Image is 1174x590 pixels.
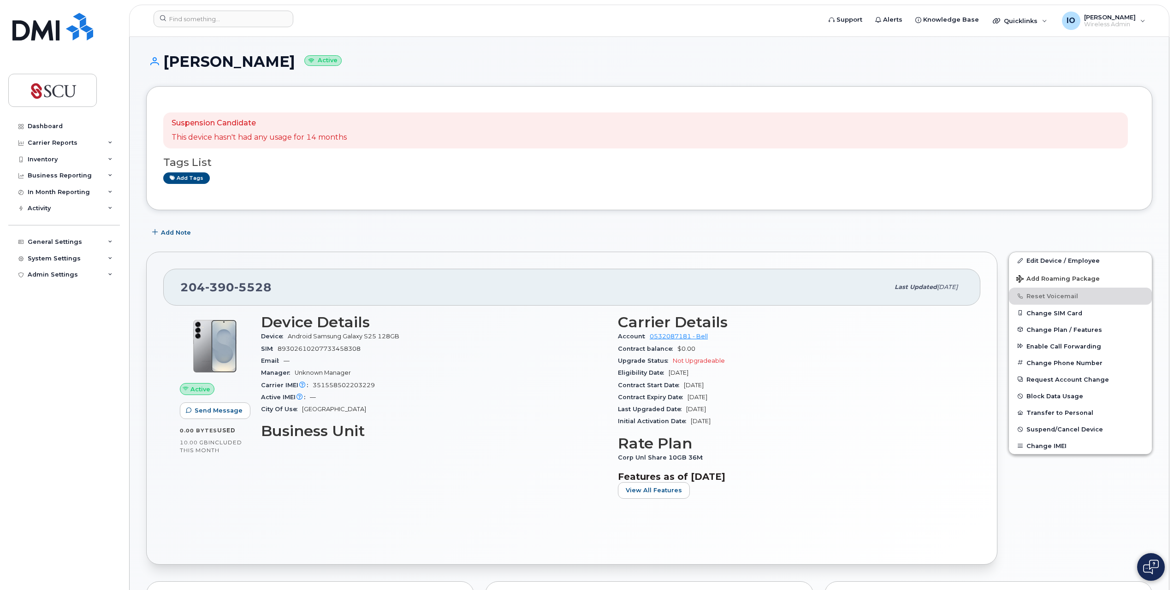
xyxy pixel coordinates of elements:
h3: Features as of [DATE] [618,471,964,482]
span: [DATE] [937,283,958,290]
span: Android Samsung Galaxy S25 128GB [288,333,399,340]
h3: Device Details [261,314,607,330]
span: 5528 [234,280,272,294]
button: Enable Call Forwarding [1009,338,1152,354]
span: View All Features [626,486,682,495]
button: Block Data Usage [1009,388,1152,404]
span: 390 [205,280,234,294]
span: Device [261,333,288,340]
span: [DATE] [669,369,688,376]
span: Active [190,385,210,394]
button: Add Roaming Package [1009,269,1152,288]
span: — [284,357,290,364]
h3: Business Unit [261,423,607,439]
span: Initial Activation Date [618,418,691,425]
span: Contract balance [618,345,677,352]
h1: [PERSON_NAME] [146,53,1152,70]
button: Transfer to Personal [1009,404,1152,421]
img: Open chat [1143,560,1159,574]
button: Change Phone Number [1009,354,1152,371]
button: Suspend/Cancel Device [1009,421,1152,437]
span: Eligibility Date [618,369,669,376]
button: Change IMEI [1009,437,1152,454]
span: Corp Unl Share 10GB 36M [618,454,707,461]
p: Suspension Candidate [172,118,347,129]
span: Upgrade Status [618,357,673,364]
button: Change Plan / Features [1009,321,1152,338]
a: 0532087181 - Bell [650,333,708,340]
a: Add tags [163,172,210,184]
h3: Carrier Details [618,314,964,330]
span: 204 [180,280,272,294]
span: Change Plan / Features [1026,326,1102,333]
span: [DATE] [686,406,706,413]
span: Not Upgradeable [673,357,725,364]
span: used [217,427,236,434]
span: Contract Expiry Date [618,394,688,401]
span: Active IMEI [261,394,310,401]
span: Manager [261,369,295,376]
button: Send Message [180,402,250,419]
span: City Of Use [261,406,302,413]
span: SIM [261,345,278,352]
button: Add Note [146,224,199,241]
button: Change SIM Card [1009,305,1152,321]
button: View All Features [618,482,690,499]
span: [DATE] [688,394,707,401]
h3: Tags List [163,157,1135,168]
button: Reset Voicemail [1009,288,1152,304]
h3: Rate Plan [618,435,964,452]
span: Send Message [195,406,243,415]
span: included this month [180,439,242,454]
span: — [310,394,316,401]
span: 0.00 Bytes [180,427,217,434]
a: Edit Device / Employee [1009,252,1152,269]
span: Last updated [895,283,937,290]
span: Carrier IMEI [261,382,313,389]
span: 89302610207733458308 [278,345,361,352]
span: Add Roaming Package [1016,275,1100,284]
span: Contract Start Date [618,382,684,389]
span: Suspend/Cancel Device [1026,426,1103,433]
span: 351558502203229 [313,382,375,389]
span: 10.00 GB [180,439,208,446]
button: Request Account Change [1009,371,1152,388]
img: s25plus.png [187,319,243,374]
span: Last Upgraded Date [618,406,686,413]
span: Enable Call Forwarding [1026,342,1101,349]
span: Email [261,357,284,364]
span: [GEOGRAPHIC_DATA] [302,406,366,413]
span: Account [618,333,650,340]
span: [DATE] [684,382,704,389]
span: Add Note [161,228,191,237]
p: This device hasn't had any usage for 14 months [172,132,347,143]
small: Active [304,55,342,66]
span: [DATE] [691,418,711,425]
span: Unknown Manager [295,369,351,376]
span: $0.00 [677,345,695,352]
